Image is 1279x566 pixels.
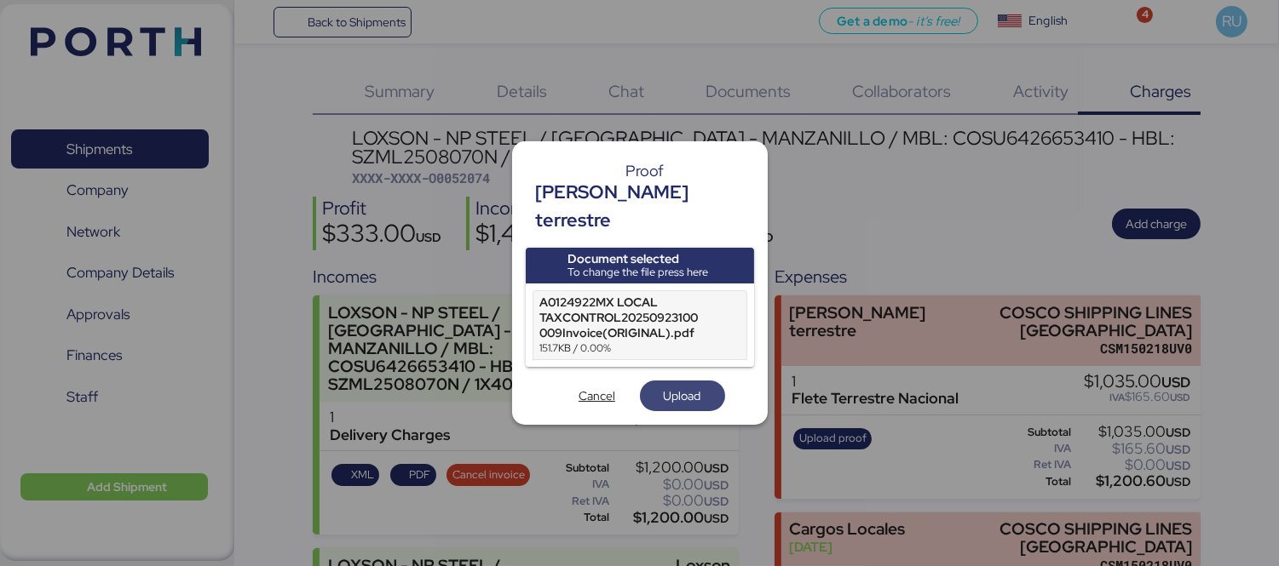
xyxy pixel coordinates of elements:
div: [PERSON_NAME] terrestre [536,179,754,234]
button: Upload [640,380,725,411]
div: 151.7KB / 0.00% [540,340,704,356]
span: Upload [664,386,701,406]
div: Document selected [567,252,708,266]
button: Cancel [555,380,640,411]
div: To change the file press here [567,266,708,279]
span: Cancel [579,386,615,406]
div: Proof [536,163,754,179]
div: A0124922MX LOCAL TAXCONTROL20250923100009Invoice(ORIGINAL).pdf [540,294,704,340]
